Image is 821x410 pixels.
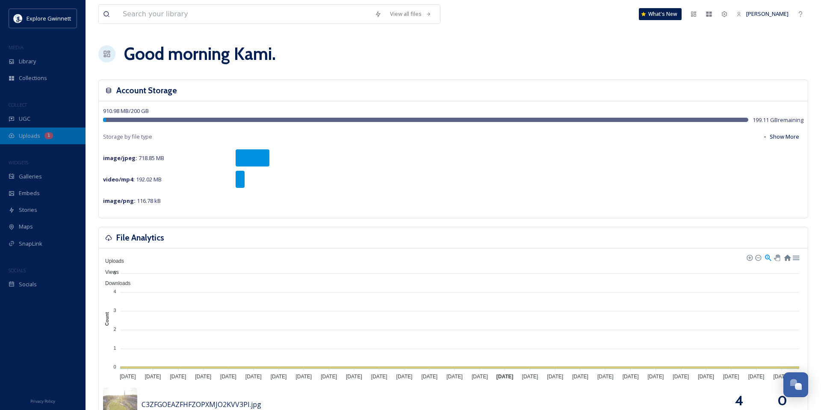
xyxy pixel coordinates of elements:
[783,372,808,397] button: Open Chat
[103,107,149,115] span: 910.98 MB / 200 GB
[103,175,162,183] span: 192.02 MB
[522,374,538,380] tspan: [DATE]
[753,116,803,124] span: 199.11 GB remaining
[104,312,109,326] text: Count
[245,374,262,380] tspan: [DATE]
[114,289,116,294] tspan: 4
[220,374,236,380] tspan: [DATE]
[103,175,135,183] strong: video/mp4 :
[124,41,276,67] h1: Good morning Kami .
[145,374,161,380] tspan: [DATE]
[114,308,116,313] tspan: 3
[195,374,211,380] tspan: [DATE]
[9,101,27,108] span: COLLECT
[19,172,42,181] span: Galleries
[321,374,337,380] tspan: [DATE]
[496,374,514,380] tspan: [DATE]
[114,327,116,332] tspan: 2
[732,6,793,22] a: [PERSON_NAME]
[19,189,40,197] span: Embeds
[19,206,37,214] span: Stories
[723,374,739,380] tspan: [DATE]
[371,374,387,380] tspan: [DATE]
[27,15,71,22] span: Explore Gwinnett
[597,374,614,380] tspan: [DATE]
[44,132,53,139] div: 1
[623,374,639,380] tspan: [DATE]
[103,154,164,162] span: 718.85 MB
[19,280,37,288] span: Socials
[572,374,588,380] tspan: [DATE]
[746,10,789,18] span: [PERSON_NAME]
[9,267,26,273] span: SOCIALS
[116,84,177,97] h3: Account Storage
[19,115,30,123] span: UGC
[114,364,116,369] tspan: 0
[99,269,119,275] span: Views
[648,374,664,380] tspan: [DATE]
[19,223,33,231] span: Maps
[764,253,771,261] div: Selection Zoom
[103,197,161,205] span: 116.78 kB
[755,254,761,260] div: Zoom Out
[271,374,287,380] tspan: [DATE]
[103,197,136,205] strong: image/png :
[99,258,124,264] span: Uploads
[9,159,28,166] span: WIDGETS
[19,132,40,140] span: Uploads
[346,374,362,380] tspan: [DATE]
[120,374,136,380] tspan: [DATE]
[9,44,24,51] span: MEDIA
[118,5,370,24] input: Search your library
[673,374,689,380] tspan: [DATE]
[774,255,779,260] div: Panning
[773,374,789,380] tspan: [DATE]
[103,133,152,141] span: Storage by file type
[114,345,116,351] tspan: 1
[30,398,55,404] span: Privacy Policy
[748,374,765,380] tspan: [DATE]
[386,6,436,22] a: View all files
[99,280,130,286] span: Downloads
[783,253,791,261] div: Reset Zoom
[472,374,488,380] tspan: [DATE]
[547,374,563,380] tspan: [DATE]
[421,374,437,380] tspan: [DATE]
[170,374,186,380] tspan: [DATE]
[30,395,55,406] a: Privacy Policy
[103,154,137,162] strong: image/jpeg :
[19,57,36,65] span: Library
[396,374,413,380] tspan: [DATE]
[142,400,261,409] span: C3ZFGOEAZFHFZOPXMJO2KVV3PI.jpg
[746,254,752,260] div: Zoom In
[446,374,463,380] tspan: [DATE]
[758,128,803,145] button: Show More
[639,8,682,20] a: What's New
[19,74,47,82] span: Collections
[295,374,312,380] tspan: [DATE]
[114,270,116,275] tspan: 5
[19,240,42,248] span: SnapLink
[14,14,22,23] img: download.jpeg
[116,232,164,244] h3: File Analytics
[792,253,799,261] div: Menu
[698,374,714,380] tspan: [DATE]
